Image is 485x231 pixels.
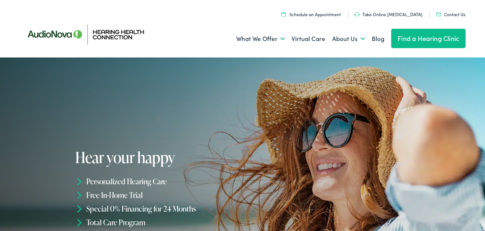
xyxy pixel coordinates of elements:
h1: Hear your happy [75,149,245,166]
a: About Us [332,26,365,52]
a: What We Offer [236,26,285,52]
li: Special 0% Financing for 24 Months [75,202,245,216]
li: Free In-Home Trial [75,188,245,202]
li: Personalized Hearing Care [75,175,245,188]
a: Take Online [MEDICAL_DATA] [354,11,422,17]
a: Blog [372,26,384,52]
img: utility icon [354,12,360,17]
img: utility icon [436,13,441,16]
a: Contact Us [436,11,465,17]
a: Schedule an Appointment [282,11,341,17]
a: Find a Hearing Clinic [391,29,466,48]
a: Virtual Care [292,26,325,52]
li: Total Care Program [75,216,245,229]
img: utility icon [282,12,286,17]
